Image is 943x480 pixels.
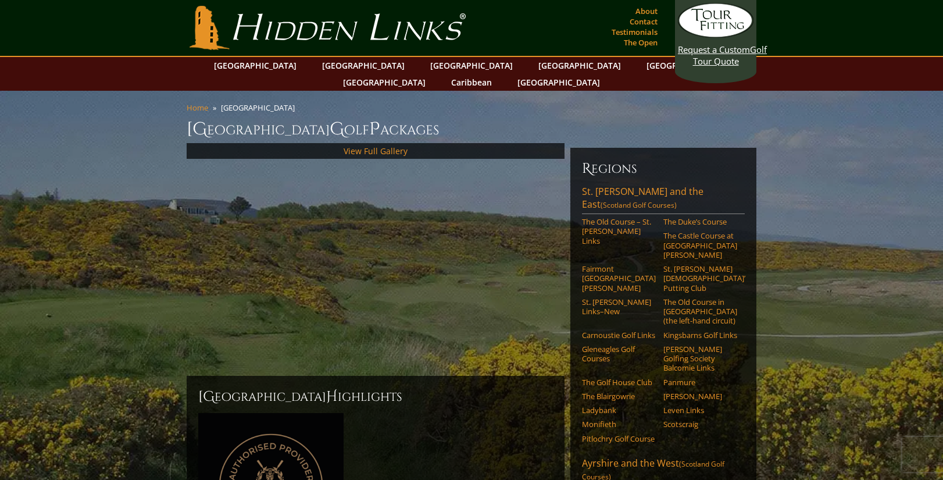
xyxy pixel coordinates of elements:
a: The Blairgowrie [582,392,656,401]
a: Request a CustomGolf Tour Quote [678,3,753,67]
a: Carnoustie Golf Links [582,330,656,340]
a: Fairmont [GEOGRAPHIC_DATA][PERSON_NAME] [582,264,656,293]
span: P [369,118,380,141]
a: About [633,3,660,19]
a: The Old Course – St. [PERSON_NAME] Links [582,217,656,246]
h1: [GEOGRAPHIC_DATA] olf ackages [187,118,756,141]
a: The Open [621,34,660,51]
a: St. [PERSON_NAME] [DEMOGRAPHIC_DATA]’ Putting Club [663,264,737,293]
a: Ladybank [582,406,656,415]
a: Monifieth [582,419,656,429]
a: [PERSON_NAME] Golfing Society Balcomie Links [663,344,737,373]
span: H [326,387,338,406]
span: (Scotland Golf Courses) [601,200,677,210]
a: The Old Course in [GEOGRAPHIC_DATA] (the left-hand circuit) [663,297,737,326]
a: Contact [627,13,660,30]
a: The Castle Course at [GEOGRAPHIC_DATA][PERSON_NAME] [663,231,737,259]
a: [GEOGRAPHIC_DATA] [208,57,302,74]
a: Testimonials [609,24,660,40]
a: [GEOGRAPHIC_DATA] [512,74,606,91]
a: [GEOGRAPHIC_DATA] [641,57,735,74]
a: [GEOGRAPHIC_DATA] [337,74,431,91]
h6: Regions [582,159,745,178]
a: The Golf House Club [582,378,656,387]
a: Leven Links [663,406,737,415]
a: Scotscraig [663,419,737,429]
span: G [330,118,344,141]
a: [GEOGRAPHIC_DATA] [424,57,519,74]
a: [PERSON_NAME] [663,392,737,401]
h2: [GEOGRAPHIC_DATA] ighlights [198,387,553,406]
a: Caribbean [445,74,498,91]
a: Home [187,102,208,113]
a: Gleneagles Golf Courses [582,344,656,364]
span: Request a Custom [678,44,750,55]
a: St. [PERSON_NAME] and the East(Scotland Golf Courses) [582,185,745,214]
a: Pitlochry Golf Course [582,434,656,443]
a: [GEOGRAPHIC_DATA] [533,57,627,74]
a: The Duke’s Course [663,217,737,226]
a: Panmure [663,378,737,387]
a: [GEOGRAPHIC_DATA] [316,57,410,74]
a: View Full Gallery [344,145,408,157]
a: St. [PERSON_NAME] Links–New [582,297,656,317]
a: Kingsbarns Golf Links [663,330,737,340]
li: [GEOGRAPHIC_DATA] [221,102,299,113]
